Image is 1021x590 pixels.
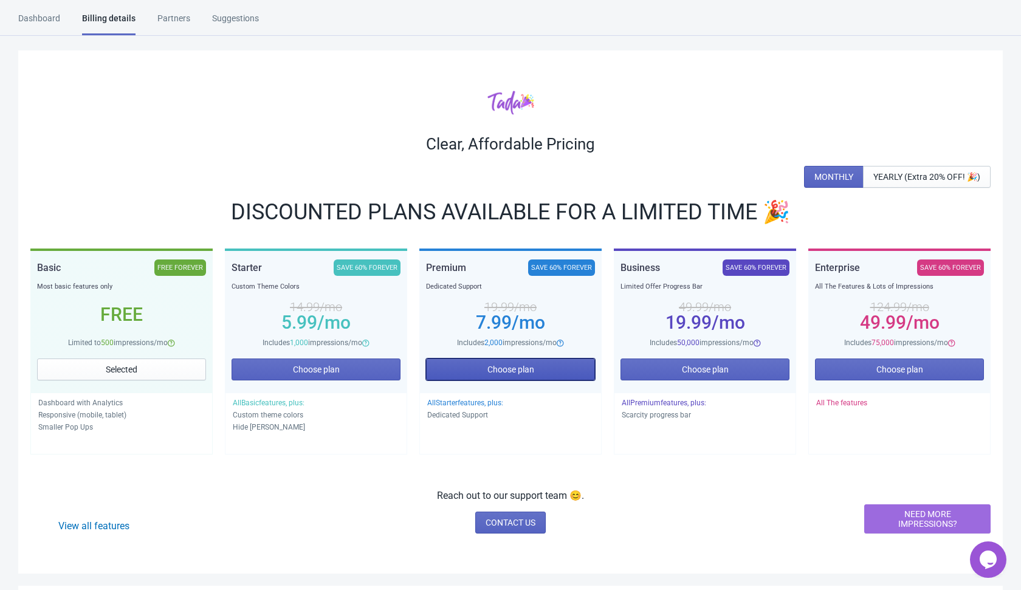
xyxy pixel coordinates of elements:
div: SAVE 60% FOREVER [528,259,595,276]
p: Hide [PERSON_NAME] [233,421,399,433]
div: 19.99 /mo [426,302,595,312]
div: Starter [232,259,262,276]
div: Dedicated Support [426,281,595,293]
span: /mo [906,312,940,333]
span: Includes impressions/mo [844,338,948,347]
div: Business [621,259,660,276]
span: 1,000 [290,338,308,347]
span: CONTACT US [486,518,535,527]
span: Includes impressions/mo [650,338,754,347]
p: Dedicated Support [427,409,594,421]
div: Billing details [82,12,136,35]
span: Choose plan [682,365,729,374]
div: Limited to impressions/mo [37,337,206,349]
button: Choose plan [426,358,595,380]
span: All The features [816,399,867,407]
p: Dashboard with Analytics [38,397,205,409]
span: Choose plan [876,365,923,374]
span: /mo [712,312,745,333]
button: Selected [37,358,206,380]
p: Scarcity progress bar [622,409,788,421]
div: DISCOUNTED PLANS AVAILABLE FOR A LIMITED TIME 🎉 [30,202,991,222]
a: CONTACT US [475,512,546,533]
div: Most basic features only [37,281,206,293]
span: Includes impressions/mo [457,338,557,347]
iframe: chat widget [970,541,1009,578]
button: YEARLY (Extra 20% OFF! 🎉) [863,166,991,188]
div: Dashboard [18,12,60,33]
span: All Starter features, plus: [427,399,503,407]
button: Choose plan [232,358,400,380]
div: 5.99 [232,318,400,328]
div: 7.99 [426,318,595,328]
span: Choose plan [487,365,534,374]
span: Includes impressions/mo [263,338,362,347]
span: Choose plan [293,365,340,374]
div: Basic [37,259,61,276]
button: Choose plan [621,358,789,380]
div: Limited Offer Progress Bar [621,281,789,293]
div: 49.99 [815,318,984,328]
p: Reach out to our support team 😊. [437,489,584,503]
div: Custom Theme Colors [232,281,400,293]
div: 19.99 [621,318,789,328]
button: Choose plan [815,358,984,380]
div: Suggestions [212,12,259,33]
div: 124.99 /mo [815,302,984,312]
p: Responsive (mobile, tablet) [38,409,205,421]
span: 500 [101,338,114,347]
span: NEED MORE IMPRESSIONS? [875,509,980,529]
div: SAVE 60% FOREVER [334,259,400,276]
img: tadacolor.png [487,90,534,115]
span: /mo [512,312,545,333]
div: Free [37,310,206,320]
div: Premium [426,259,466,276]
span: 75,000 [871,338,894,347]
span: 50,000 [677,338,700,347]
div: Enterprise [815,259,860,276]
button: MONTHLY [804,166,864,188]
span: All Basic features, plus: [233,399,304,407]
div: SAVE 60% FOREVER [917,259,984,276]
div: FREE FOREVER [154,259,206,276]
button: NEED MORE IMPRESSIONS? [864,504,991,533]
div: Clear, Affordable Pricing [30,134,991,154]
span: 2,000 [484,338,503,347]
div: All The Features & Lots of Impressions [815,281,984,293]
div: 14.99 /mo [232,302,400,312]
span: /mo [317,312,351,333]
span: YEARLY (Extra 20% OFF! 🎉) [873,172,980,182]
div: Partners [157,12,190,33]
div: SAVE 60% FOREVER [723,259,789,276]
span: MONTHLY [814,172,853,182]
a: View all features [58,520,129,532]
span: All Premium features, plus: [622,399,706,407]
span: Selected [106,365,137,374]
div: 49.99 /mo [621,302,789,312]
p: Smaller Pop Ups [38,421,205,433]
p: Custom theme colors [233,409,399,421]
